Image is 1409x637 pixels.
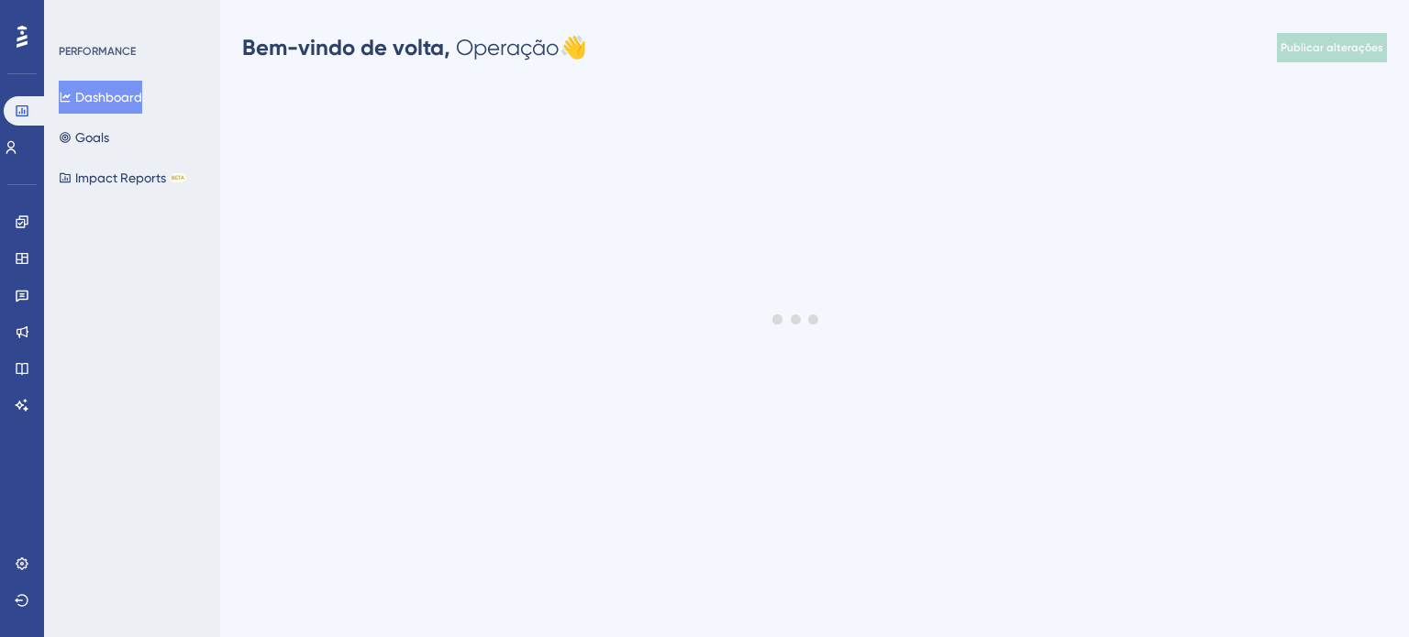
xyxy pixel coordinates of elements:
button: Goals [59,121,109,154]
div: BETA [170,173,186,182]
font: 👋 [560,35,587,60]
button: Impact ReportsBETA [59,161,186,194]
div: PERFORMANCE [59,44,136,59]
font: Publicar alterações [1281,41,1383,54]
button: Dashboard [59,81,142,114]
button: Publicar alterações [1277,33,1387,62]
font: Bem-vindo de volta, [242,34,450,60]
font: Operação [456,35,560,60]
